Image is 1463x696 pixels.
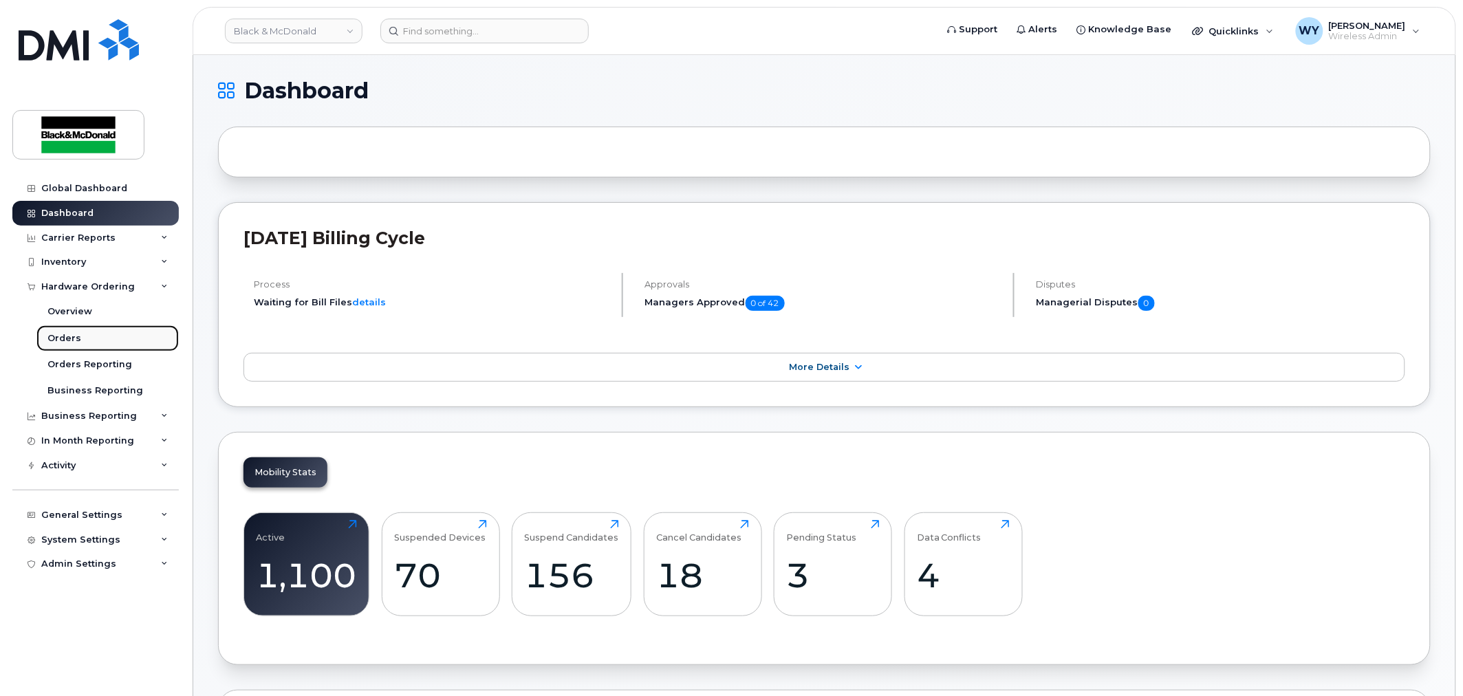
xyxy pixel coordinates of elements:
[1138,296,1155,311] span: 0
[787,520,880,608] a: Pending Status3
[254,279,610,290] h4: Process
[1037,279,1405,290] h4: Disputes
[394,555,487,596] div: 70
[656,520,741,543] div: Cancel Candidates
[243,228,1405,248] h2: [DATE] Billing Cycle
[257,520,285,543] div: Active
[645,296,1001,311] h5: Managers Approved
[394,520,487,608] a: Suspended Devices70
[257,520,357,608] a: Active1,100
[787,555,880,596] div: 3
[787,520,857,543] div: Pending Status
[746,296,785,311] span: 0 of 42
[1037,296,1405,311] h5: Managerial Disputes
[790,362,850,372] span: More Details
[254,296,610,309] li: Waiting for Bill Files
[656,520,749,608] a: Cancel Candidates18
[352,296,386,307] a: details
[917,555,1010,596] div: 4
[917,520,1010,608] a: Data Conflicts4
[656,555,749,596] div: 18
[525,520,619,608] a: Suspend Candidates156
[525,555,619,596] div: 156
[645,279,1001,290] h4: Approvals
[244,80,369,101] span: Dashboard
[525,520,619,543] div: Suspend Candidates
[394,520,486,543] div: Suspended Devices
[257,555,357,596] div: 1,100
[917,520,982,543] div: Data Conflicts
